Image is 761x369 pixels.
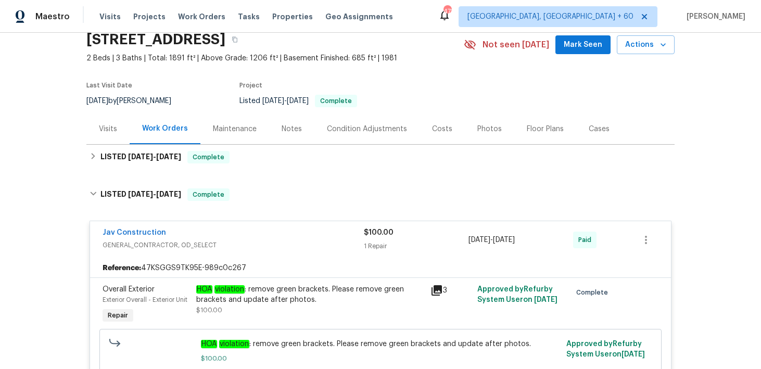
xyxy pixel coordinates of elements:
div: 3 [430,284,471,297]
span: Last Visit Date [86,82,132,88]
span: Properties [272,11,313,22]
div: Costs [432,124,452,134]
span: [DATE] [128,190,153,198]
div: LISTED [DATE]-[DATE]Complete [86,178,675,211]
span: [DATE] [534,296,557,303]
span: Mark Seen [564,39,602,52]
div: 478 [443,6,451,17]
span: Approved by Refurby System User on [477,286,557,303]
span: GENERAL_CONTRACTOR, OD_SELECT [103,240,364,250]
span: Projects [133,11,166,22]
em: violation [214,285,245,294]
button: Copy Address [225,30,244,49]
div: LISTED [DATE]-[DATE]Complete [86,145,675,170]
span: Not seen [DATE] [483,40,549,50]
div: 1 Repair [364,241,468,251]
span: Project [239,82,262,88]
span: Actions [625,39,666,52]
span: [DATE] [262,97,284,105]
em: violation [219,340,249,348]
div: Floor Plans [527,124,564,134]
button: Actions [617,35,675,55]
span: : remove green brackets. Please remove green brackets and update after photos. [201,339,561,349]
span: - [468,235,515,245]
span: [DATE] [156,190,181,198]
span: Visits [99,11,121,22]
span: - [262,97,309,105]
span: Repair [104,310,132,321]
span: [DATE] [493,236,515,244]
span: [DATE] [156,153,181,160]
span: [PERSON_NAME] [682,11,745,22]
span: Listed [239,97,357,105]
a: Jav Construction [103,229,166,236]
span: Complete [316,98,356,104]
span: Work Orders [178,11,225,22]
span: [DATE] [128,153,153,160]
span: $100.00 [364,229,394,236]
span: [GEOGRAPHIC_DATA], [GEOGRAPHIC_DATA] + 60 [467,11,633,22]
div: Cases [589,124,610,134]
div: Work Orders [142,123,188,134]
span: [DATE] [622,351,645,358]
div: : remove green brackets. Please remove green brackets and update after photos. [196,284,424,305]
span: Geo Assignments [325,11,393,22]
span: [DATE] [86,97,108,105]
h6: LISTED [100,188,181,201]
div: 47KSGGS9TK95E-989c0c267 [90,259,671,277]
span: $100.00 [201,353,561,364]
span: - [128,153,181,160]
em: HOA [196,285,212,294]
span: - [128,190,181,198]
h6: LISTED [100,151,181,163]
h2: [STREET_ADDRESS] [86,34,225,45]
span: Complete [188,189,229,200]
em: HOA [201,340,217,348]
span: $100.00 [196,307,222,313]
div: by [PERSON_NAME] [86,95,184,107]
span: Approved by Refurby System User on [566,340,645,358]
button: Mark Seen [555,35,611,55]
div: Visits [99,124,117,134]
span: Complete [576,287,612,298]
div: Maintenance [213,124,257,134]
span: Maestro [35,11,70,22]
div: Condition Adjustments [327,124,407,134]
span: Complete [188,152,229,162]
span: 2 Beds | 3 Baths | Total: 1891 ft² | Above Grade: 1206 ft² | Basement Finished: 685 ft² | 1981 [86,53,464,63]
span: [DATE] [468,236,490,244]
b: Reference: [103,263,141,273]
div: Photos [477,124,502,134]
span: Paid [578,235,595,245]
span: [DATE] [287,97,309,105]
div: Notes [282,124,302,134]
span: Overall Exterior [103,286,155,293]
span: Tasks [238,13,260,20]
span: Exterior Overall - Exterior Unit [103,297,187,303]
